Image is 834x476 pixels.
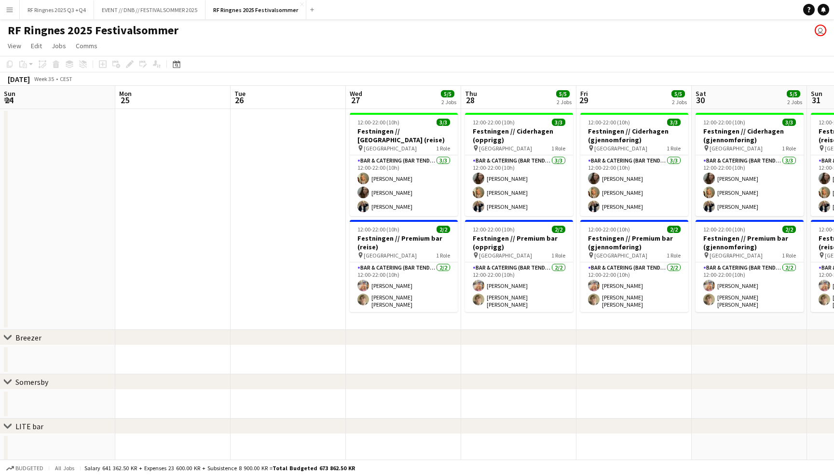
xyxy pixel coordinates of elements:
[811,89,822,98] span: Sun
[667,226,681,233] span: 2/2
[580,262,688,312] app-card-role: Bar & Catering (Bar Tender)2/212:00-22:00 (10h)[PERSON_NAME][PERSON_NAME] [PERSON_NAME]
[696,234,804,251] h3: Festningen // Premium bar (gjennomføring)
[703,226,745,233] span: 12:00-22:00 (10h)
[696,262,804,312] app-card-role: Bar & Catering (Bar Tender)2/212:00-22:00 (10h)[PERSON_NAME][PERSON_NAME] [PERSON_NAME]
[2,95,15,106] span: 24
[357,119,399,126] span: 12:00-22:00 (10h)
[580,155,688,216] app-card-role: Bar & Catering (Bar Tender)3/312:00-22:00 (10h)[PERSON_NAME][PERSON_NAME][PERSON_NAME]
[787,98,802,106] div: 2 Jobs
[8,41,21,50] span: View
[48,40,70,52] a: Jobs
[580,113,688,216] app-job-card: 12:00-22:00 (10h)3/3Festningen // Ciderhagen (gjennomføring) [GEOGRAPHIC_DATA]1 RoleBar & Caterin...
[473,226,515,233] span: 12:00-22:00 (10h)
[436,252,450,259] span: 1 Role
[465,89,477,98] span: Thu
[551,145,565,152] span: 1 Role
[579,95,588,106] span: 29
[60,75,72,82] div: CEST
[437,119,450,126] span: 3/3
[787,90,800,97] span: 5/5
[696,113,804,216] app-job-card: 12:00-22:00 (10h)3/3Festningen // Ciderhagen (gjennomføring) [GEOGRAPHIC_DATA]1 RoleBar & Caterin...
[436,145,450,152] span: 1 Role
[696,89,706,98] span: Sat
[52,41,66,50] span: Jobs
[580,220,688,312] app-job-card: 12:00-22:00 (10h)2/2Festningen // Premium bar (gjennomføring) [GEOGRAPHIC_DATA]1 RoleBar & Cateri...
[8,74,30,84] div: [DATE]
[551,252,565,259] span: 1 Role
[465,262,573,312] app-card-role: Bar & Catering (Bar Tender)2/212:00-22:00 (10h)[PERSON_NAME][PERSON_NAME] [PERSON_NAME]
[465,220,573,312] app-job-card: 12:00-22:00 (10h)2/2Festningen // Premium bar (opprigg) [GEOGRAPHIC_DATA]1 RoleBar & Catering (Ba...
[15,333,41,342] div: Breezer
[465,113,573,216] div: 12:00-22:00 (10h)3/3Festningen // Ciderhagen (opprigg) [GEOGRAPHIC_DATA]1 RoleBar & Catering (Bar...
[556,90,570,97] span: 5/5
[594,145,647,152] span: [GEOGRAPHIC_DATA]
[557,98,572,106] div: 2 Jobs
[580,127,688,144] h3: Festningen // Ciderhagen (gjennomføring)
[15,465,43,472] span: Budgeted
[31,41,42,50] span: Edit
[703,119,745,126] span: 12:00-22:00 (10h)
[696,127,804,144] h3: Festningen // Ciderhagen (gjennomføring)
[667,119,681,126] span: 3/3
[464,95,477,106] span: 28
[27,40,46,52] a: Edit
[32,75,56,82] span: Week 35
[20,0,94,19] button: RF Ringnes 2025 Q3 +Q4
[710,252,763,259] span: [GEOGRAPHIC_DATA]
[4,89,15,98] span: Sun
[437,226,450,233] span: 2/2
[588,119,630,126] span: 12:00-22:00 (10h)
[8,23,178,38] h1: RF Ringnes 2025 Festivalsommer
[234,89,246,98] span: Tue
[350,155,458,216] app-card-role: Bar & Catering (Bar Tender)3/312:00-22:00 (10h)[PERSON_NAME][PERSON_NAME][PERSON_NAME]
[205,0,306,19] button: RF Ringnes 2025 Festivalsommer
[696,220,804,312] app-job-card: 12:00-22:00 (10h)2/2Festningen // Premium bar (gjennomføring) [GEOGRAPHIC_DATA]1 RoleBar & Cateri...
[696,155,804,216] app-card-role: Bar & Catering (Bar Tender)3/312:00-22:00 (10h)[PERSON_NAME][PERSON_NAME][PERSON_NAME]
[441,98,456,106] div: 2 Jobs
[580,89,588,98] span: Fri
[552,119,565,126] span: 3/3
[782,252,796,259] span: 1 Role
[5,463,45,474] button: Budgeted
[84,464,355,472] div: Salary 641 362.50 KR + Expenses 23 600.00 KR + Subsistence 8 900.00 KR =
[580,234,688,251] h3: Festningen // Premium bar (gjennomføring)
[479,252,532,259] span: [GEOGRAPHIC_DATA]
[350,113,458,216] div: 12:00-22:00 (10h)3/3Festningen // [GEOGRAPHIC_DATA] (reise) [GEOGRAPHIC_DATA]1 RoleBar & Catering...
[710,145,763,152] span: [GEOGRAPHIC_DATA]
[809,95,822,106] span: 31
[465,127,573,144] h3: Festningen // Ciderhagen (opprigg)
[441,90,454,97] span: 5/5
[552,226,565,233] span: 2/2
[350,89,362,98] span: Wed
[76,41,97,50] span: Comms
[782,119,796,126] span: 3/3
[594,252,647,259] span: [GEOGRAPHIC_DATA]
[782,226,796,233] span: 2/2
[672,98,687,106] div: 2 Jobs
[588,226,630,233] span: 12:00-22:00 (10h)
[357,226,399,233] span: 12:00-22:00 (10h)
[350,127,458,144] h3: Festningen // [GEOGRAPHIC_DATA] (reise)
[348,95,362,106] span: 27
[350,234,458,251] h3: Festningen // Premium bar (reise)
[233,95,246,106] span: 26
[15,422,43,431] div: LITE bar
[273,464,355,472] span: Total Budgeted 673 862.50 KR
[465,234,573,251] h3: Festningen // Premium bar (opprigg)
[53,464,76,472] span: All jobs
[782,145,796,152] span: 1 Role
[94,0,205,19] button: EVENT // DNB // FESTIVALSOMMER 2025
[350,220,458,312] app-job-card: 12:00-22:00 (10h)2/2Festningen // Premium bar (reise) [GEOGRAPHIC_DATA]1 RoleBar & Catering (Bar ...
[72,40,101,52] a: Comms
[364,252,417,259] span: [GEOGRAPHIC_DATA]
[15,377,48,387] div: Somersby
[118,95,132,106] span: 25
[364,145,417,152] span: [GEOGRAPHIC_DATA]
[119,89,132,98] span: Mon
[350,262,458,312] app-card-role: Bar & Catering (Bar Tender)2/212:00-22:00 (10h)[PERSON_NAME][PERSON_NAME] [PERSON_NAME]
[671,90,685,97] span: 5/5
